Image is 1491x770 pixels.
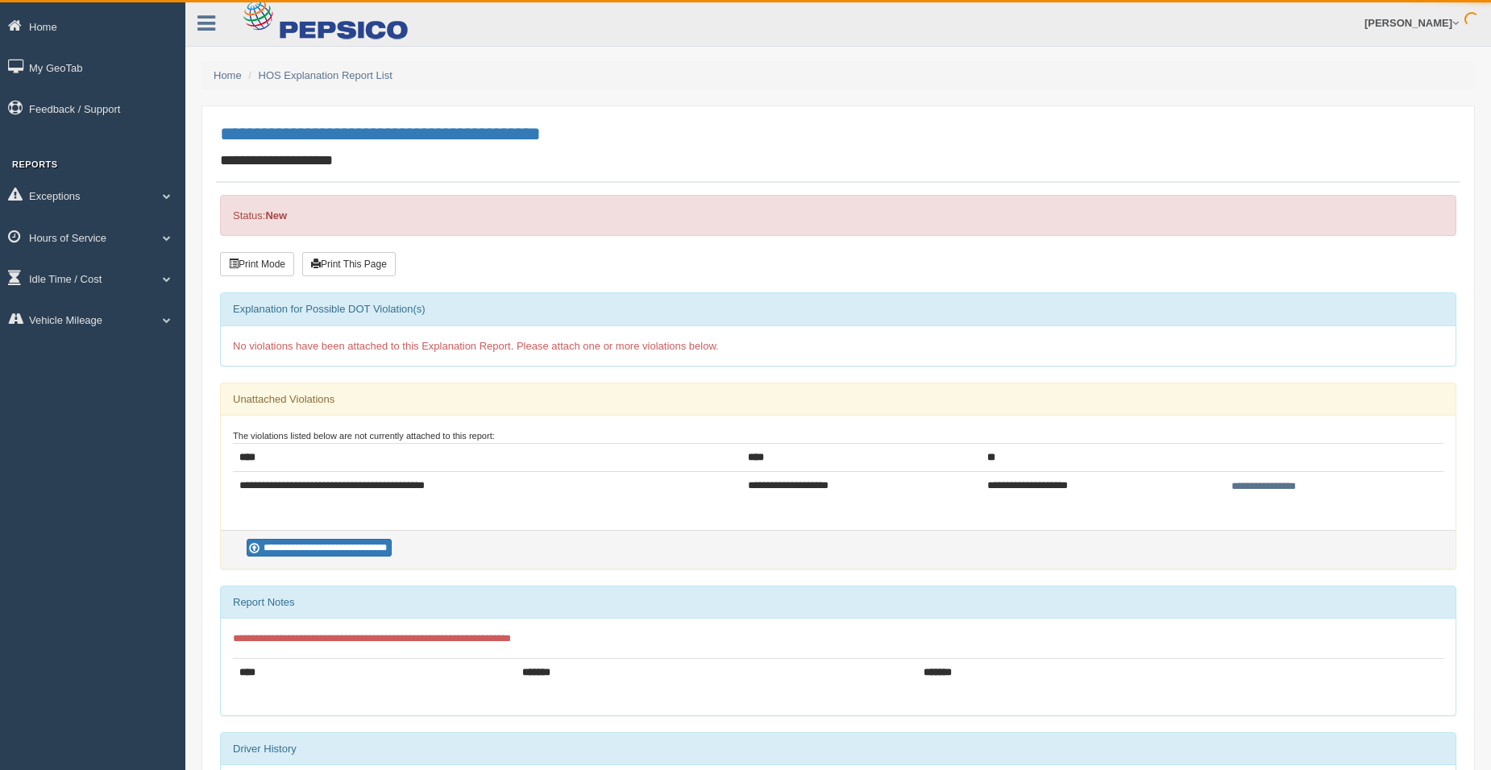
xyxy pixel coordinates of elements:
span: No violations have been attached to this Explanation Report. Please attach one or more violations... [233,340,719,352]
div: Status: [220,195,1456,236]
div: Explanation for Possible DOT Violation(s) [221,293,1456,325]
div: Report Notes [221,586,1456,619]
div: Unattached Violations [221,383,1456,416]
a: Home [214,69,242,81]
a: HOS Explanation Report List [259,69,392,81]
div: Driver History [221,733,1456,765]
button: Print This Page [302,252,396,276]
small: The violations listed below are not currently attached to this report: [233,431,495,441]
button: Print Mode [220,252,294,276]
strong: New [265,209,287,221]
